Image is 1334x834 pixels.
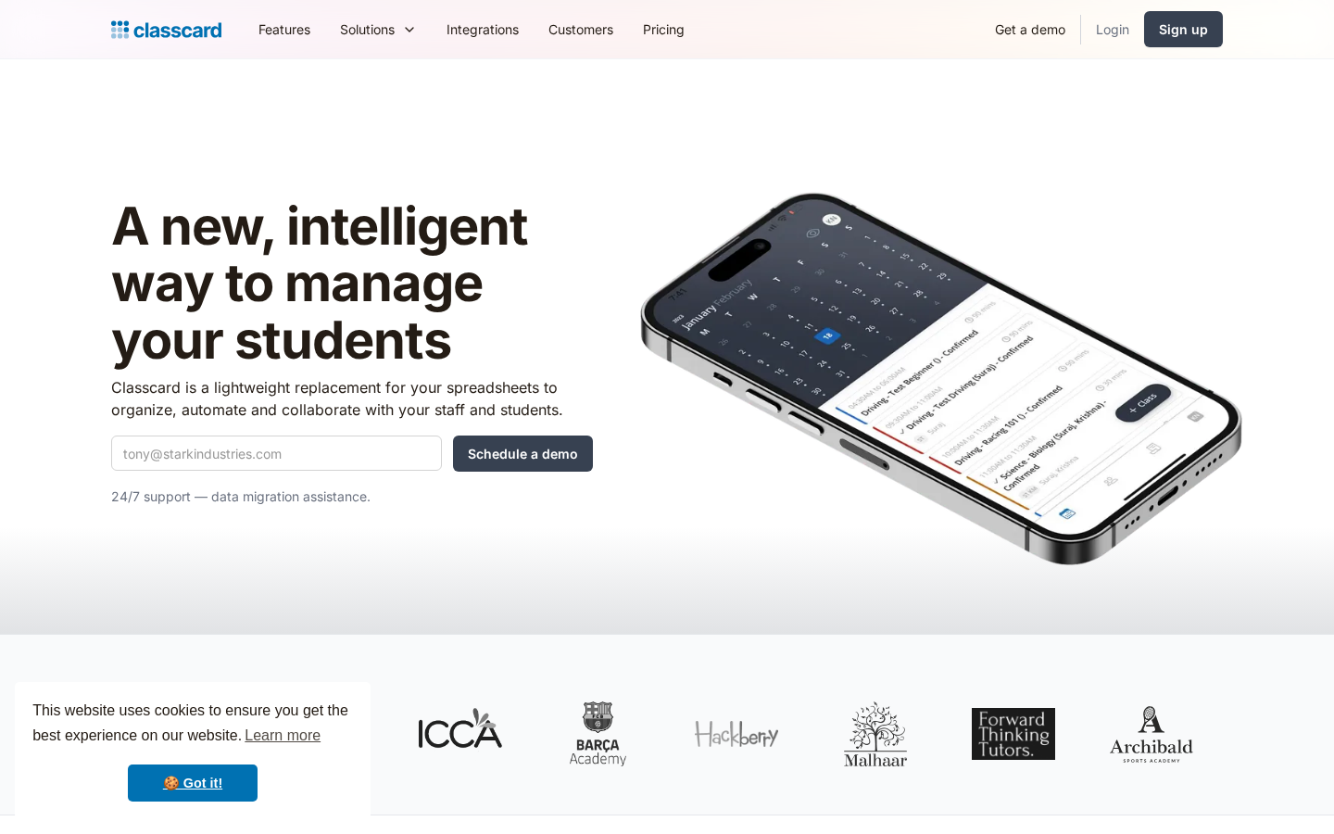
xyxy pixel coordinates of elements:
a: Sign up [1144,11,1223,47]
div: Sign up [1159,19,1208,39]
h1: A new, intelligent way to manage your students [111,198,593,370]
a: Features [244,8,325,50]
div: Solutions [340,19,395,39]
div: cookieconsent [15,682,371,819]
input: Schedule a demo [453,436,593,472]
a: Integrations [432,8,534,50]
form: Quick Demo Form [111,436,593,472]
span: This website uses cookies to ensure you get the best experience on our website. [32,700,353,750]
a: Pricing [628,8,699,50]
a: Logo [111,17,221,43]
a: Get a demo [980,8,1080,50]
a: Customers [534,8,628,50]
input: tony@starkindustries.com [111,436,442,471]
p: Classcard is a lightweight replacement for your spreadsheets to organize, automate and collaborat... [111,376,593,421]
div: Solutions [325,8,432,50]
a: learn more about cookies [242,722,323,750]
a: dismiss cookie message [128,764,258,802]
p: 24/7 support — data migration assistance. [111,486,593,508]
a: Login [1081,8,1144,50]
